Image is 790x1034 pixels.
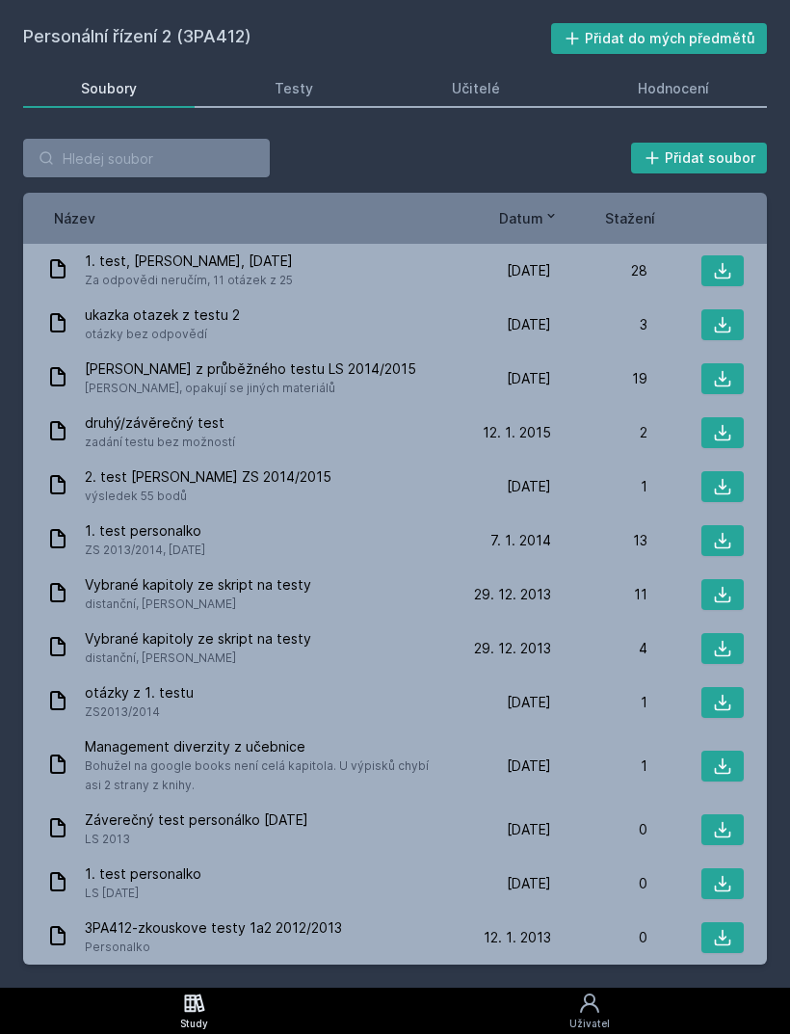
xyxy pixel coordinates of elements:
span: Datum [499,208,543,228]
span: [PERSON_NAME] z průběžného testu LS 2014/2015 [85,359,416,379]
span: [DATE] [507,369,551,388]
span: zadání testu bez možností [85,433,235,452]
span: [DATE] [507,820,551,839]
span: Vybrané kapitoly ze skript na testy [85,575,311,595]
span: [DATE] [507,756,551,776]
div: 4 [551,639,647,658]
span: Vybrané kapitoly ze skript na testy [85,629,311,649]
span: distanční, [PERSON_NAME] [85,649,311,668]
span: [PERSON_NAME], opakují se jiných materiálů [85,379,416,398]
span: druhý/závěrečný test [85,413,235,433]
div: 0 [551,928,647,947]
button: Přidat soubor [631,143,768,173]
button: Název [54,208,95,228]
div: 28 [551,261,647,280]
span: [DATE] [507,477,551,496]
span: Záverečný test personálko [DATE] [85,810,308,830]
button: Datum [499,208,559,228]
span: 1. test personalko [85,864,201,884]
input: Hledej soubor [23,139,270,177]
div: Hodnocení [638,79,709,98]
span: Za odpovědi neručím, 11 otázek z 25 [85,271,293,290]
button: Stažení [605,208,655,228]
div: 13 [551,531,647,550]
span: 3PA412-zkouskove testy 1a2 2012/2013 [85,918,342,938]
div: 1 [551,693,647,712]
div: 11 [551,585,647,604]
span: otázky bez odpovědí [85,325,240,344]
span: [DATE] [507,315,551,334]
a: Učitelé [394,69,558,108]
span: 12. 1. 2015 [483,423,551,442]
span: [DATE] [507,874,551,893]
a: Hodnocení [581,69,768,108]
div: Učitelé [452,79,500,98]
span: Bohužel na google books není celá kapitola. U výpisků chybí asi 2 strany z knihy. [85,756,447,795]
h2: Personální řízení 2 (3PA412) [23,23,551,54]
span: ZS 2013/2014, [DATE] [85,541,205,560]
div: 2 [551,423,647,442]
span: distanční, [PERSON_NAME] [85,595,311,614]
span: LS [DATE] [85,884,201,903]
button: Přidat do mých předmětů [551,23,768,54]
span: 29. 12. 2013 [474,639,551,658]
span: 2. test [PERSON_NAME] ZS 2014/2015 [85,467,331,487]
span: [DATE] [507,693,551,712]
div: 1 [551,756,647,776]
span: [DATE] [507,261,551,280]
div: 3 [551,315,647,334]
div: 1 [551,477,647,496]
a: Soubory [23,69,195,108]
span: 29. 12. 2013 [474,585,551,604]
span: 12. 1. 2013 [484,928,551,947]
span: 7. 1. 2014 [490,531,551,550]
span: otázky z 1. testu [85,683,194,703]
span: ukazka otazek z testu 2 [85,305,240,325]
span: 1. test personalko [85,521,205,541]
span: Personalko [85,938,342,957]
div: Soubory [81,79,137,98]
div: 0 [551,874,647,893]
span: Management diverzity z učebnice [85,737,447,756]
span: ZS2013/2014 [85,703,194,722]
div: 0 [551,820,647,839]
div: 19 [551,369,647,388]
a: Testy [218,69,372,108]
div: Testy [275,79,313,98]
div: Uživatel [569,1017,610,1031]
span: LS 2013 [85,830,308,849]
span: 1. test, [PERSON_NAME], [DATE] [85,252,293,271]
div: Study [180,1017,208,1031]
span: výsledek 55 bodů [85,487,331,506]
